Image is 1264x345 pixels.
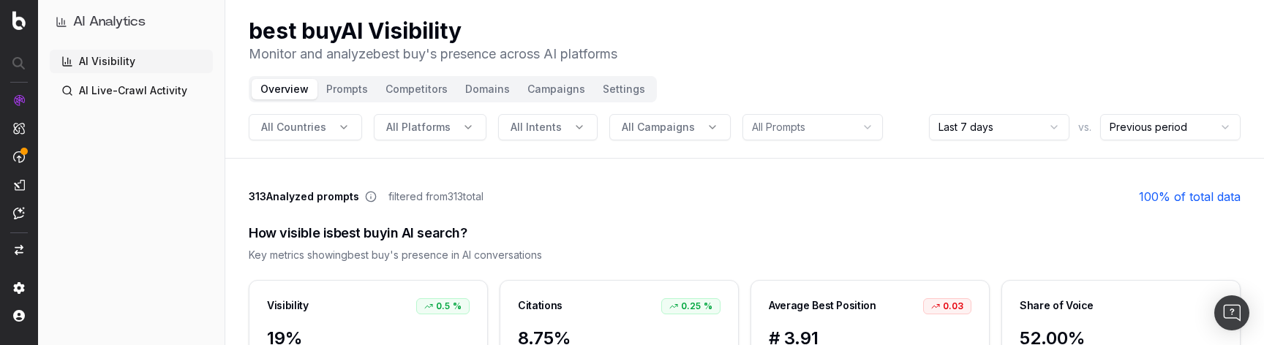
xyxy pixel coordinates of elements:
[261,120,326,134] span: All Countries
[1020,298,1094,313] div: Share of Voice
[267,298,309,313] div: Visibility
[453,300,462,312] span: %
[1214,295,1249,330] div: Open Intercom Messenger
[13,207,25,219] img: Assist
[923,298,971,314] div: 0.03
[594,79,654,99] button: Settings
[377,79,456,99] button: Competitors
[13,310,25,322] img: My account
[249,223,1241,243] div: How visible is best buy in AI search?
[249,248,1241,262] div: Key metrics showing best buy 's presence in AI conversations
[13,94,25,106] img: Analytics
[13,282,25,294] img: Setting
[511,120,562,134] span: All Intents
[50,79,213,102] a: AI Live-Crawl Activity
[13,179,25,191] img: Studio
[769,298,876,313] div: Average Best Position
[73,12,146,32] h1: AI Analytics
[1139,188,1241,205] a: 100% of total data
[456,79,519,99] button: Domains
[317,79,377,99] button: Prompts
[15,245,23,255] img: Switch project
[661,298,721,314] div: 0.25
[622,120,695,134] span: All Campaigns
[50,50,213,73] a: AI Visibility
[704,300,712,312] span: %
[56,12,207,32] button: AI Analytics
[519,79,594,99] button: Campaigns
[1078,120,1091,134] span: vs.
[252,79,317,99] button: Overview
[388,189,484,204] span: filtered from 313 total
[12,11,26,30] img: Botify logo
[249,189,359,204] span: 313 Analyzed prompts
[13,151,25,163] img: Activation
[518,298,563,313] div: Citations
[416,298,470,314] div: 0.5
[386,120,451,134] span: All Platforms
[249,18,617,44] h1: best buy AI Visibility
[13,122,25,134] img: Intelligence
[249,44,617,64] p: Monitor and analyze best buy 's presence across AI platforms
